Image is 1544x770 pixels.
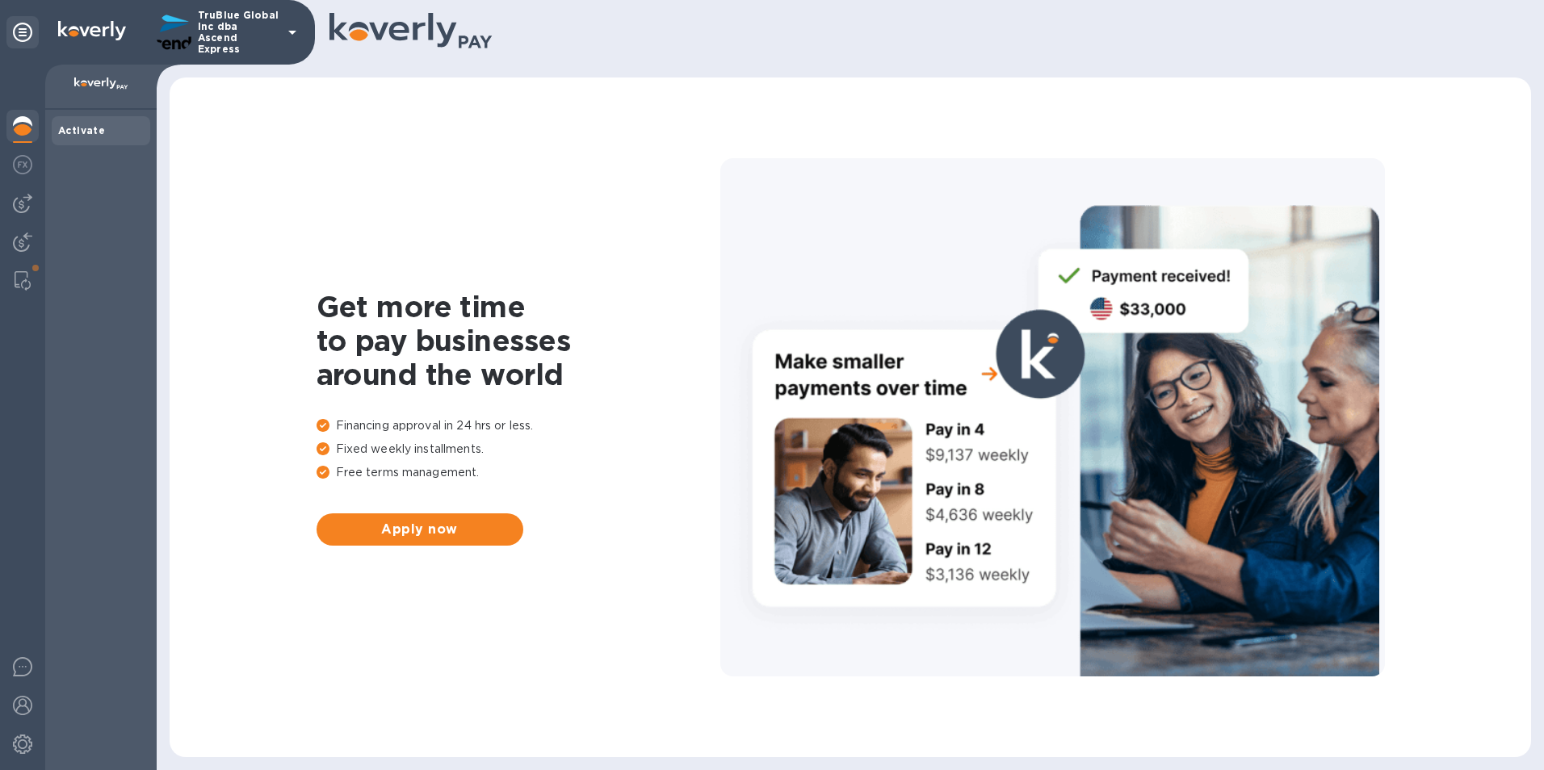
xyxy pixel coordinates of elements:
[317,513,523,546] button: Apply now
[317,464,720,481] p: Free terms management.
[198,10,279,55] p: TruBlue Global Inc dba Ascend Express
[329,520,510,539] span: Apply now
[317,290,720,391] h1: Get more time to pay businesses around the world
[317,417,720,434] p: Financing approval in 24 hrs or less.
[13,155,32,174] img: Foreign exchange
[58,124,105,136] b: Activate
[58,21,126,40] img: Logo
[317,441,720,458] p: Fixed weekly installments.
